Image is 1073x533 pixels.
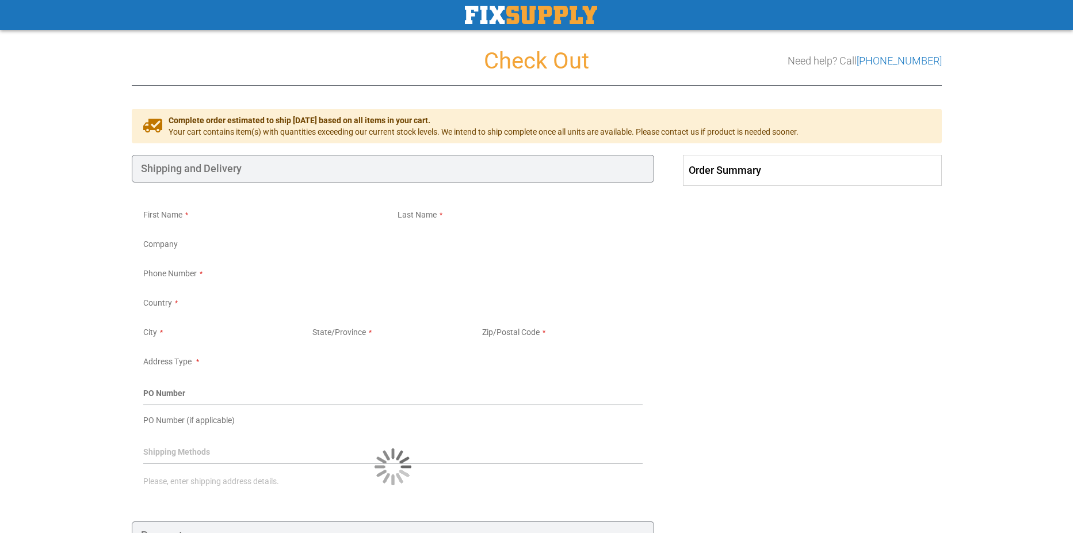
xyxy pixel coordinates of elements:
[465,6,597,24] img: Fix Industrial Supply
[482,328,540,337] span: Zip/Postal Code
[143,210,182,219] span: First Name
[143,387,643,405] div: PO Number
[132,48,942,74] h1: Check Out
[169,115,799,126] span: Complete order estimated to ship [DATE] based on all items in your cart.
[143,298,172,307] span: Country
[312,328,366,337] span: State/Province
[143,357,192,366] span: Address Type
[788,55,942,67] h3: Need help? Call
[857,55,942,67] a: [PHONE_NUMBER]
[143,269,197,278] span: Phone Number
[465,6,597,24] a: store logo
[398,210,437,219] span: Last Name
[375,448,411,485] img: Loading...
[143,328,157,337] span: City
[683,155,941,186] span: Order Summary
[132,155,655,182] div: Shipping and Delivery
[143,416,235,425] span: PO Number (if applicable)
[143,239,178,249] span: Company
[169,126,799,138] span: Your cart contains item(s) with quantities exceeding our current stock levels. We intend to ship ...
